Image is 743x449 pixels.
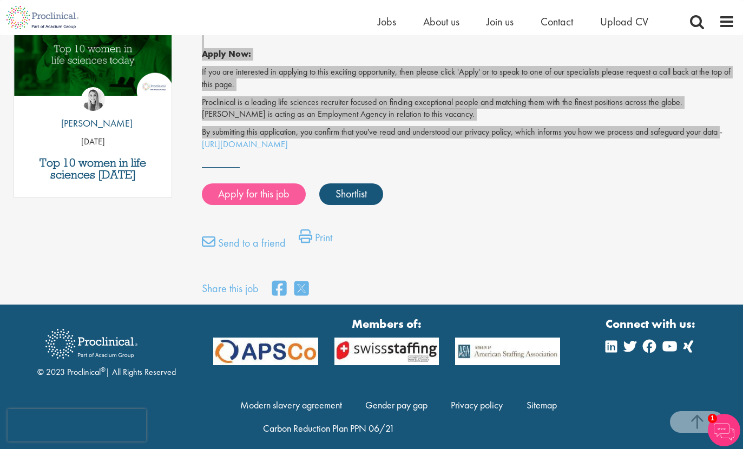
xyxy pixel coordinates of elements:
[423,15,459,29] a: About us
[272,278,286,301] a: share on facebook
[53,87,133,136] a: Hannah Burke [PERSON_NAME]
[708,414,740,446] img: Chatbot
[326,338,448,365] img: APSCo
[708,414,717,423] span: 1
[606,315,698,332] strong: Connect with us:
[299,229,332,251] a: Print
[202,235,286,256] a: Send to a friend
[14,136,172,148] p: [DATE]
[14,14,172,96] img: Top 10 women in life sciences today
[263,422,394,434] a: Carbon Reduction Plan PPN 06/21
[19,157,166,181] a: Top 10 women in life sciences [DATE]
[205,338,326,365] img: APSCo
[53,116,133,130] p: [PERSON_NAME]
[365,399,428,411] a: Gender pay gap
[202,126,735,151] p: By submitting this application, you confirm that you've read and understood our privacy policy, w...
[14,14,172,110] a: Link to a post
[541,15,573,29] a: Contact
[294,278,308,301] a: share on twitter
[202,66,735,91] p: If you are interested in applying to this exciting opportunity, then please click 'Apply' or to s...
[451,399,503,411] a: Privacy policy
[240,399,342,411] a: Modern slavery agreement
[81,87,105,111] img: Hannah Burke
[202,183,306,205] a: Apply for this job
[378,15,396,29] a: Jobs
[37,321,146,366] img: Proclinical Recruitment
[527,399,557,411] a: Sitemap
[8,409,146,441] iframe: reCAPTCHA
[202,138,288,150] a: [URL][DOMAIN_NAME]
[319,183,383,205] a: Shortlist
[101,365,106,374] sup: ®
[202,96,735,121] p: Proclinical is a leading life sciences recruiter focused on finding exceptional people and matchi...
[202,281,259,296] label: Share this job
[447,338,568,365] img: APSCo
[600,15,648,29] a: Upload CV
[486,15,514,29] a: Join us
[202,48,251,60] strong: Apply Now:
[37,321,176,379] div: © 2023 Proclinical | All Rights Reserved
[213,315,561,332] strong: Members of:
